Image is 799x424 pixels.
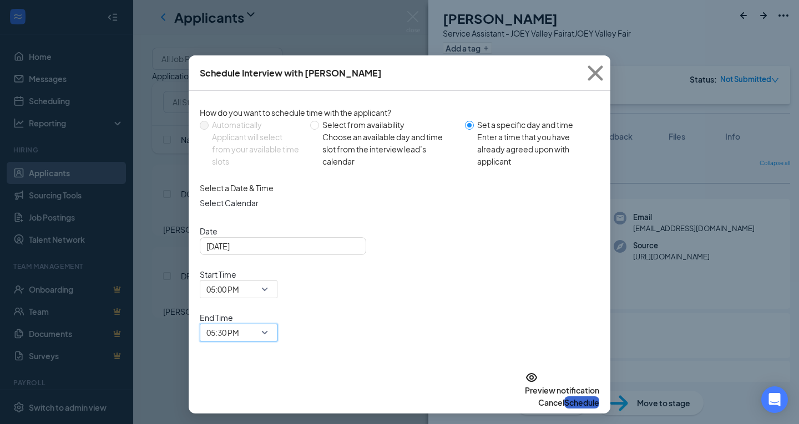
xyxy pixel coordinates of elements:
[212,119,301,131] div: Automatically
[538,396,564,408] button: Cancel
[580,55,610,91] button: Close
[322,119,456,131] div: Select from availability
[322,131,456,167] div: Choose an available day and time slot from the interview lead’s calendar
[525,371,538,384] svg: Eye
[477,119,590,131] div: Set a specific day and time
[564,396,599,408] button: Schedule
[200,67,382,79] div: Schedule Interview with [PERSON_NAME]
[200,225,599,237] span: Date
[200,311,277,324] span: End Time
[206,240,357,252] input: Aug 27, 2025
[200,182,599,194] div: Select a Date & Time
[212,131,301,167] div: Applicant will select from your available time slots
[761,386,788,413] div: Open Intercom Messenger
[206,324,239,341] span: 05:30 PM
[200,268,277,280] span: Start Time
[206,281,239,298] span: 05:00 PM
[477,131,590,167] div: Enter a time that you have already agreed upon with applicant
[580,58,610,88] svg: Cross
[525,371,599,396] button: EyePreview notification
[200,106,599,119] div: How do you want to schedule time with the applicant?
[200,197,599,209] span: Select Calendar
